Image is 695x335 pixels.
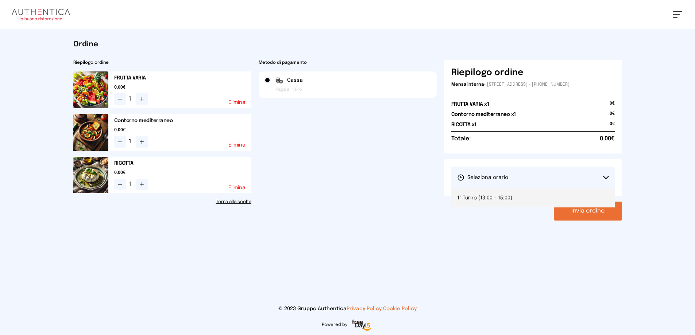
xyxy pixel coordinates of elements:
img: logo-freeday.3e08031.png [350,318,373,333]
a: Privacy Policy [347,306,382,311]
span: Seleziona orario [457,174,508,181]
span: Powered by [322,322,347,328]
span: 1° Turno (13:00 - 15:00) [457,194,512,202]
button: Seleziona orario [451,167,615,188]
p: © 2023 Gruppo Authentica [12,305,683,312]
a: Cookie Policy [383,306,417,311]
button: Invia ordine [554,202,622,221]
